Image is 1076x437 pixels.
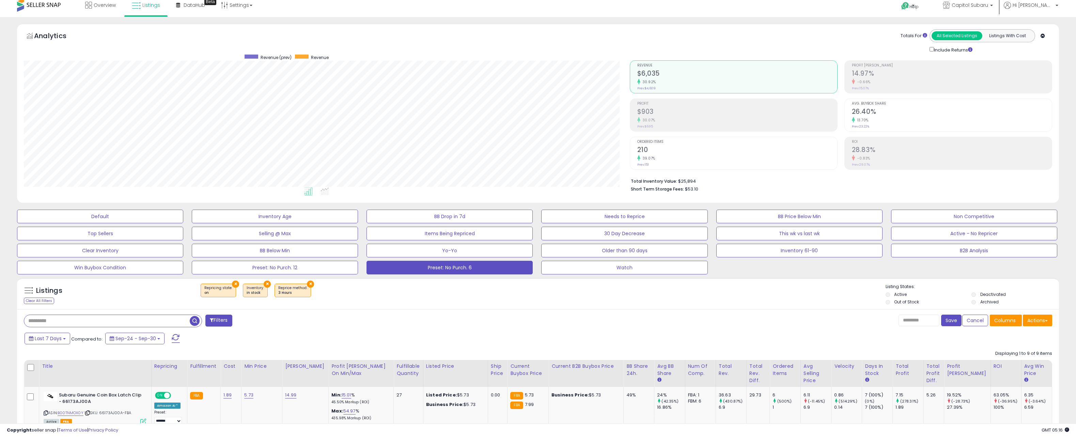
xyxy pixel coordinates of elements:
[865,377,869,383] small: Days In Stock.
[34,31,80,42] h5: Analytics
[852,86,869,90] small: Prev: 15.07%
[719,404,746,410] div: 6.9
[631,186,684,192] b: Short Term Storage Fees:
[1024,377,1028,383] small: Avg Win Price.
[631,178,677,184] b: Total Inventory Value:
[94,2,116,9] span: Overview
[541,227,707,240] button: 30 Day Decrease
[749,363,767,384] div: Total Rev. Diff.
[551,392,589,398] b: Business Price:
[637,108,837,117] h2: $903
[44,392,57,401] img: 211sm-JCXbL._SL40_.jpg
[331,363,391,377] div: Profit [PERSON_NAME] on Min/Max
[154,403,181,409] div: Amazon AI *
[926,363,941,384] div: Total Profit Diff.
[901,33,927,39] div: Totals For
[716,244,883,257] button: Inventory 61-90
[331,408,343,414] b: Max:
[995,350,1052,357] div: Displaying 1 to 9 of 9 items
[278,290,307,295] div: 3 Hours
[7,427,118,434] div: seller snap | |
[895,404,923,410] div: 1.89
[852,146,1052,155] h2: 28.83%
[865,363,890,377] div: Days In Stock
[35,335,62,342] span: Last 7 Days
[44,392,146,424] div: ASIN:
[637,86,656,90] small: Prev: $4,609
[204,290,232,295] div: on
[719,392,746,398] div: 36.63
[661,398,679,404] small: (42.35%)
[156,393,164,398] span: ON
[192,244,358,257] button: BB Below Min
[994,404,1021,410] div: 100%
[631,177,1047,185] li: $25,894
[223,392,232,398] a: 1.89
[25,333,70,344] button: Last 7 Days
[17,210,183,223] button: Default
[142,2,160,9] span: Listings
[637,140,837,144] span: Ordered Items
[773,404,800,410] div: 1
[247,290,264,295] div: in stock
[990,315,1022,326] button: Columns
[777,398,792,404] small: (500%)
[657,404,685,410] div: 16.86%
[901,2,909,10] i: Get Help
[154,410,182,425] div: Preset:
[773,363,797,377] div: Ordered Items
[852,64,1052,67] span: Profit [PERSON_NAME]
[994,317,1016,324] span: Columns
[285,363,326,370] div: [PERSON_NAME]
[426,363,485,370] div: Listed Price
[232,281,239,288] button: ×
[852,163,870,167] small: Prev: 29.07%
[839,398,857,404] small: (514.29%)
[637,146,837,155] h2: 210
[900,398,918,404] small: (278.31%)
[541,210,707,223] button: Needs to Reprice
[396,363,420,377] div: Fulfillable Quantity
[331,400,388,405] p: 45.50% Markup (ROI)
[261,55,292,60] span: Revenue (prev)
[426,401,464,408] b: Business Price:
[192,227,358,240] button: Selling @ Max
[891,210,1057,223] button: Non Competitive
[17,244,183,257] button: Clear Inventory
[951,398,970,404] small: (-28.73%)
[192,261,358,274] button: Preset: No Purch. 12
[980,299,999,305] label: Archived
[1024,392,1052,398] div: 6.35
[773,392,800,398] div: 6
[331,392,388,405] div: %
[947,404,990,410] div: 27.39%
[626,363,651,377] div: BB Share 24h.
[331,416,388,421] p: 435.98% Markup (ROI)
[834,404,862,410] div: 0.14
[852,108,1052,117] h2: 26.40%
[1004,2,1058,17] a: Hi [PERSON_NAME]
[551,363,621,370] div: Current B2B Buybox Price
[367,261,533,274] button: Preset: No Purch. 6
[311,55,329,60] span: Revenue
[426,402,483,408] div: $5.73
[1042,427,1069,433] span: 2025-10-8 05:16 GMT
[58,427,87,433] a: Terms of Use
[58,410,83,416] a: B00TNMOX0Y
[184,2,205,9] span: DataHub
[244,363,279,370] div: Min Price
[88,427,118,433] a: Privacy Policy
[510,363,546,377] div: Current Buybox Price
[657,377,661,383] small: Avg BB Share.
[1024,404,1052,410] div: 6.59
[1023,315,1052,326] button: Actions
[982,31,1033,40] button: Listings With Cost
[17,227,183,240] button: Top Sellers
[941,315,962,326] button: Save
[342,392,351,398] a: 15.01
[719,363,744,377] div: Total Rev.
[278,285,307,296] span: Reprice method :
[994,363,1018,370] div: ROI
[640,156,655,161] small: 39.07%
[998,398,1017,404] small: (-36.95%)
